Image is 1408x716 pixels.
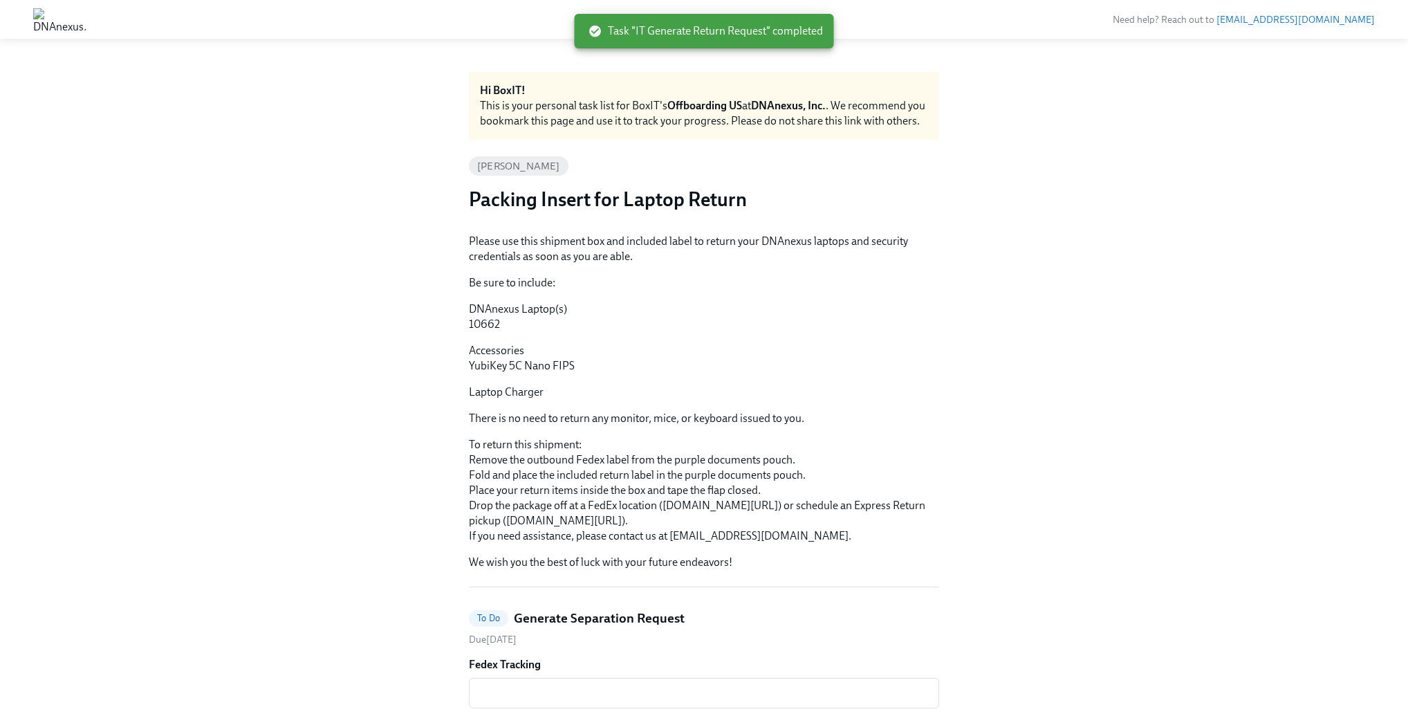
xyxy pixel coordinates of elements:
label: Fedex Tracking [469,657,939,672]
div: This is your personal task list for BoxIT's at . We recommend you bookmark this page and use it t... [480,98,928,129]
img: DNAnexus, Inc. [33,8,86,30]
p: DNAnexus Laptop(s) 10662 [469,302,939,332]
strong: Hi BoxIT! [480,84,526,97]
strong: Offboarding US [667,99,742,112]
p: Accessories YubiKey 5C Nano FIPS [469,343,939,374]
span: To Do [469,613,508,623]
h3: Packing Insert for Laptop Return [469,187,939,212]
p: Be sure to include: [469,275,939,291]
span: [PERSON_NAME] [469,161,568,172]
span: Task "IT Generate Return Request" completed [589,24,823,39]
p: To return this shipment: Remove the outbound Fedex label from the purple documents pouch. Fold an... [469,437,939,544]
p: Laptop Charger [469,385,939,400]
p: We wish you the best of luck with your future endeavors! [469,555,939,570]
a: [EMAIL_ADDRESS][DOMAIN_NAME] [1216,14,1375,26]
a: To DoGenerate Separation RequestDue[DATE] [469,609,939,646]
strong: DNAnexus, Inc. [751,99,826,112]
p: There is no need to return any monitor, mice, or keyboard issued to you. [469,411,939,426]
h5: Generate Separation Request [514,609,685,627]
span: Need help? Reach out to [1113,14,1375,26]
p: Please use this shipment box and included label to return your DNAnexus laptops and security cred... [469,234,939,264]
span: Friday, August 29th 2025, 9:00 am [469,634,517,645]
